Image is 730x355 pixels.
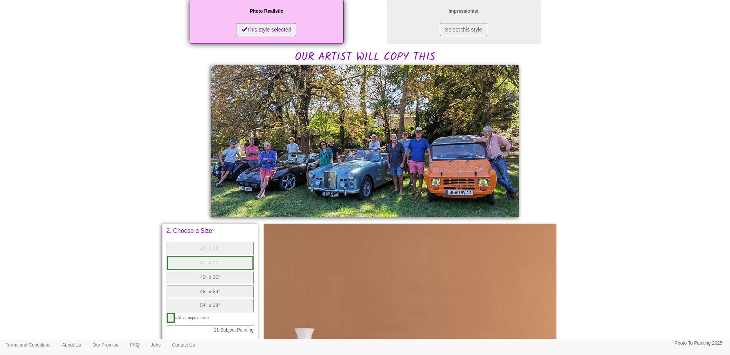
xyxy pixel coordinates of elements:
a: Jobs [145,339,166,351]
p: Photo Realistic [197,7,336,15]
button: 32" x 16" [167,256,254,270]
a: Our Promise [87,339,124,351]
button: Select this style [440,23,487,36]
a: FAQ [124,339,145,351]
p: 11 Subject Painting [167,328,254,332]
button: 54" x 28" [167,299,254,312]
a: About Us [56,339,87,351]
p: Photo To Painting 2025 [675,339,722,347]
a: Contact Us [166,339,200,351]
span: = Most popular size [175,316,209,320]
button: 48" x 24" [167,285,254,299]
p: 2. Choose a Size: [167,228,254,234]
img: Alex, please would you: [211,65,519,217]
button: 40" x 20" [167,271,254,284]
button: This style selected [237,23,296,36]
button: 24" x 12" [167,242,254,255]
p: Impressionist [394,7,533,15]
